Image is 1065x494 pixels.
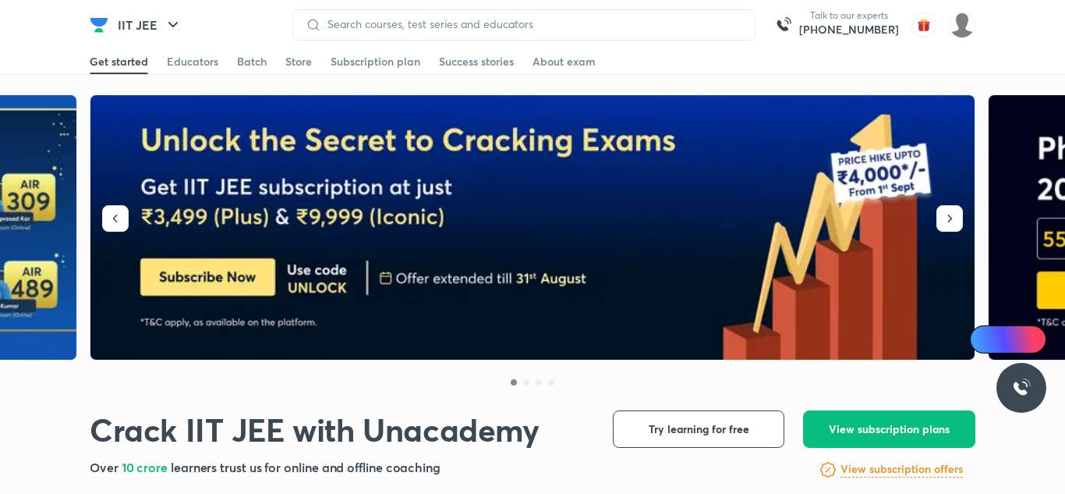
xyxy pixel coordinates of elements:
[90,410,540,449] h1: Crack IIT JEE with Unacademy
[285,49,312,74] a: Store
[439,49,514,74] a: Success stories
[90,49,148,74] a: Get started
[803,410,975,448] button: View subscription plans
[799,22,899,37] a: [PHONE_NUMBER]
[829,421,950,437] span: View subscription plans
[90,16,108,34] img: Company Logo
[237,49,267,74] a: Batch
[331,54,420,69] div: Subscription plan
[532,49,596,74] a: About exam
[532,54,596,69] div: About exam
[90,54,148,69] div: Get started
[331,49,420,74] a: Subscription plan
[768,9,799,41] img: call-us
[979,333,992,346] img: Icon
[970,325,1046,354] a: Ai Doubts
[90,459,122,475] span: Over
[911,12,936,37] img: avatar
[439,54,514,69] div: Success stories
[840,460,963,479] a: View subscription offers
[122,459,171,475] span: 10 crore
[840,461,963,478] h6: View subscription offers
[613,410,784,448] button: Try learning for free
[171,459,441,475] span: learners trust us for online and offline coaching
[167,54,218,69] div: Educators
[949,12,975,38] img: snigdha
[321,18,742,30] input: Search courses, test series and educators
[996,333,1037,346] span: Ai Doubts
[237,54,267,69] div: Batch
[108,9,192,41] button: IIT JEE
[799,9,899,22] p: Talk to our experts
[1012,378,1031,397] img: ttu
[649,421,749,437] span: Try learning for free
[285,54,312,69] div: Store
[167,49,218,74] a: Educators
